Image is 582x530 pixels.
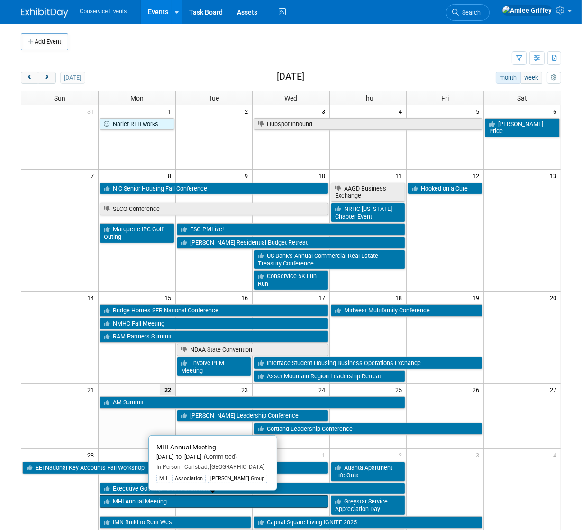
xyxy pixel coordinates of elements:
span: 4 [552,449,561,461]
span: Tue [209,94,219,102]
span: 27 [549,384,561,395]
span: 2 [244,105,252,117]
a: NMHC Fall Meeting [100,318,328,330]
span: 6 [552,105,561,117]
span: 28 [86,449,98,461]
a: NDAA State Convention [177,344,328,356]
span: 7 [90,170,98,182]
a: Asset Mountain Region Leadership Retreat [254,370,405,383]
span: 15 [164,292,175,303]
a: Conservice 5K Fun Run [254,270,328,290]
span: 17 [318,292,329,303]
a: Executive Golf Trip - Destination Kohler [100,483,405,495]
span: 3 [475,449,483,461]
span: 9 [244,170,252,182]
span: 19 [472,292,483,303]
span: Search [459,9,481,16]
a: Greystar Service Appreciation Day [331,495,406,515]
span: Mon [130,94,144,102]
span: 14 [86,292,98,303]
button: Add Event [21,33,68,50]
a: Capital Square Living IGNITE 2025 [254,516,482,529]
button: next [38,72,55,84]
span: 18 [394,292,406,303]
span: 26 [472,384,483,395]
a: ESG PMLive! [177,223,406,236]
i: Personalize Calendar [551,75,557,81]
a: [PERSON_NAME] Pride [485,118,560,137]
a: [PERSON_NAME] Residential Budget Retreat [177,237,406,249]
a: Nariet REITworks [100,118,174,130]
span: MHI Annual Meeting [156,443,216,451]
span: (Committed) [201,453,237,460]
a: Atlanta Apartment Life Gala [331,462,406,481]
a: Interface Student Housing Business Operations Exchange [254,357,482,369]
a: Hooked on a Cure [408,183,482,195]
a: Hubspot Inbound [254,118,482,130]
div: [DATE] to [DATE] [156,453,269,461]
img: Amiee Griffey [502,5,552,16]
span: 31 [86,105,98,117]
span: 1 [167,105,175,117]
span: 22 [160,384,175,395]
span: 12 [472,170,483,182]
span: 23 [240,384,252,395]
span: Sun [54,94,65,102]
a: Bridge Homes SFR National Conference [100,304,328,317]
a: NIC Senior Housing Fall Conference [100,183,328,195]
button: prev [21,72,38,84]
a: Search [446,4,490,21]
img: ExhibitDay [21,8,68,18]
span: Thu [363,94,374,102]
a: AM Summit [100,396,405,409]
a: RAM Partners Summit [100,330,328,343]
a: Envolve PFM Meeting [177,357,252,376]
span: Sat [517,94,527,102]
button: month [496,72,521,84]
span: 20 [549,292,561,303]
a: SECO Conference [100,203,328,215]
span: 21 [86,384,98,395]
span: Conservice Events [80,8,127,15]
div: Association [172,475,206,483]
a: [PERSON_NAME] Leadership Conference [177,410,328,422]
span: Carlsbad, [GEOGRAPHIC_DATA] [181,464,264,470]
span: 2 [398,449,406,461]
a: EEI National Key Accounts Fall Workshop [22,462,328,474]
div: [PERSON_NAME] Group [208,475,267,483]
span: 10 [318,170,329,182]
span: Wed [284,94,297,102]
h2: [DATE] [277,72,304,82]
button: [DATE] [60,72,85,84]
div: MH [156,475,170,483]
a: Midwest Multifamily Conference [331,304,482,317]
button: week [520,72,542,84]
span: 5 [475,105,483,117]
a: MHI Annual Meeting [100,495,328,508]
a: NRHC [US_STATE] Chapter Event [331,203,406,222]
button: myCustomButton [547,72,561,84]
span: 11 [394,170,406,182]
span: 1 [321,449,329,461]
span: 16 [240,292,252,303]
a: Marquette IPC Golf Outing [100,223,174,243]
a: IMN Build to Rent West [100,516,251,529]
a: US Bank’s Annual Commercial Real Estate Treasury Conference [254,250,405,269]
span: 24 [318,384,329,395]
span: 3 [321,105,329,117]
span: 8 [167,170,175,182]
span: In-Person [156,464,181,470]
a: Cortland Leadership Conference [254,423,482,435]
span: 25 [394,384,406,395]
a: AAGD Business Exchange [331,183,406,202]
span: 4 [398,105,406,117]
span: Fri [441,94,449,102]
span: 13 [549,170,561,182]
